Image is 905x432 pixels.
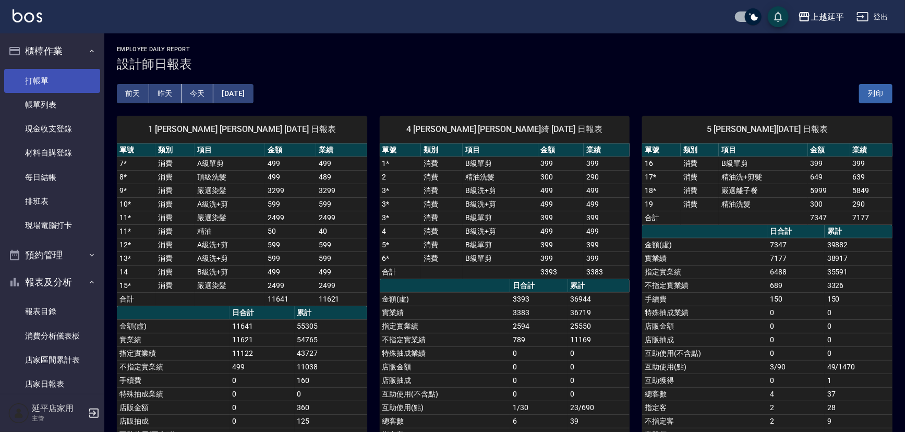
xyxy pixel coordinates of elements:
[265,157,316,170] td: 499
[230,346,294,360] td: 11122
[316,279,367,292] td: 2499
[642,251,767,265] td: 實業績
[265,197,316,211] td: 599
[584,251,630,265] td: 399
[195,184,265,197] td: 嚴選染髮
[852,7,892,27] button: 登出
[808,211,850,224] td: 7347
[825,360,892,374] td: 49/1470
[767,346,825,360] td: 0
[642,360,767,374] td: 互助使用(點)
[265,238,316,251] td: 599
[642,143,892,225] table: a dense table
[4,348,100,372] a: 店家區間累計表
[463,224,538,238] td: B級洗+剪
[642,143,681,157] th: 單號
[380,374,510,387] td: 店販抽成
[295,374,367,387] td: 160
[538,197,584,211] td: 499
[584,143,630,157] th: 業績
[265,224,316,238] td: 50
[719,157,807,170] td: B級單剪
[32,414,85,423] p: 主管
[265,170,316,184] td: 499
[316,157,367,170] td: 499
[392,124,618,135] span: 4 [PERSON_NAME] [PERSON_NAME]綺 [DATE] 日報表
[117,84,149,103] button: 前天
[155,238,194,251] td: 消費
[129,124,355,135] span: 1 [PERSON_NAME] [PERSON_NAME] [DATE] 日報表
[117,143,155,157] th: 單號
[767,225,825,238] th: 日合計
[155,143,194,157] th: 類別
[850,143,892,157] th: 業績
[825,401,892,414] td: 28
[316,224,367,238] td: 40
[719,170,807,184] td: 精油洗+剪髮
[850,170,892,184] td: 639
[295,319,367,333] td: 55305
[825,279,892,292] td: 3326
[850,157,892,170] td: 399
[681,143,719,157] th: 類別
[4,117,100,141] a: 現金收支登錄
[380,346,510,360] td: 特殊抽成業績
[825,265,892,279] td: 35591
[117,319,230,333] td: 金額(虛)
[767,333,825,346] td: 0
[681,184,719,197] td: 消費
[195,211,265,224] td: 嚴選染髮
[584,265,630,279] td: 3383
[568,401,630,414] td: 23/690
[811,10,844,23] div: 上越延平
[195,170,265,184] td: 頂級洗髮
[510,333,568,346] td: 789
[808,197,850,211] td: 300
[117,46,892,53] h2: Employee Daily Report
[4,165,100,189] a: 每日結帳
[642,306,767,319] td: 特殊抽成業績
[568,360,630,374] td: 0
[4,141,100,165] a: 材料自購登錄
[584,157,630,170] td: 399
[4,324,100,348] a: 消費分析儀表板
[538,184,584,197] td: 499
[380,414,510,428] td: 總客數
[4,269,100,296] button: 報表及分析
[510,279,568,293] th: 日合計
[380,387,510,401] td: 互助使用(不含點)
[382,227,387,235] a: 4
[584,211,630,224] td: 399
[316,211,367,224] td: 2499
[767,401,825,414] td: 2
[195,224,265,238] td: 精油
[642,292,767,306] td: 手續費
[568,414,630,428] td: 39
[380,319,510,333] td: 指定實業績
[380,265,421,279] td: 合計
[8,403,29,424] img: Person
[825,346,892,360] td: 0
[195,279,265,292] td: 嚴選染髮
[538,238,584,251] td: 399
[510,374,568,387] td: 0
[265,292,316,306] td: 11641
[316,143,367,157] th: 業績
[155,279,194,292] td: 消費
[421,251,463,265] td: 消費
[767,374,825,387] td: 0
[808,170,850,184] td: 649
[117,346,230,360] td: 指定實業績
[642,374,767,387] td: 互助獲得
[155,197,194,211] td: 消費
[155,251,194,265] td: 消費
[230,401,294,414] td: 0
[117,143,367,306] table: a dense table
[568,333,630,346] td: 11169
[117,401,230,414] td: 店販金額
[155,157,194,170] td: 消費
[380,306,510,319] td: 實業績
[195,197,265,211] td: A級洗+剪
[421,157,463,170] td: 消費
[463,170,538,184] td: 精油洗髮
